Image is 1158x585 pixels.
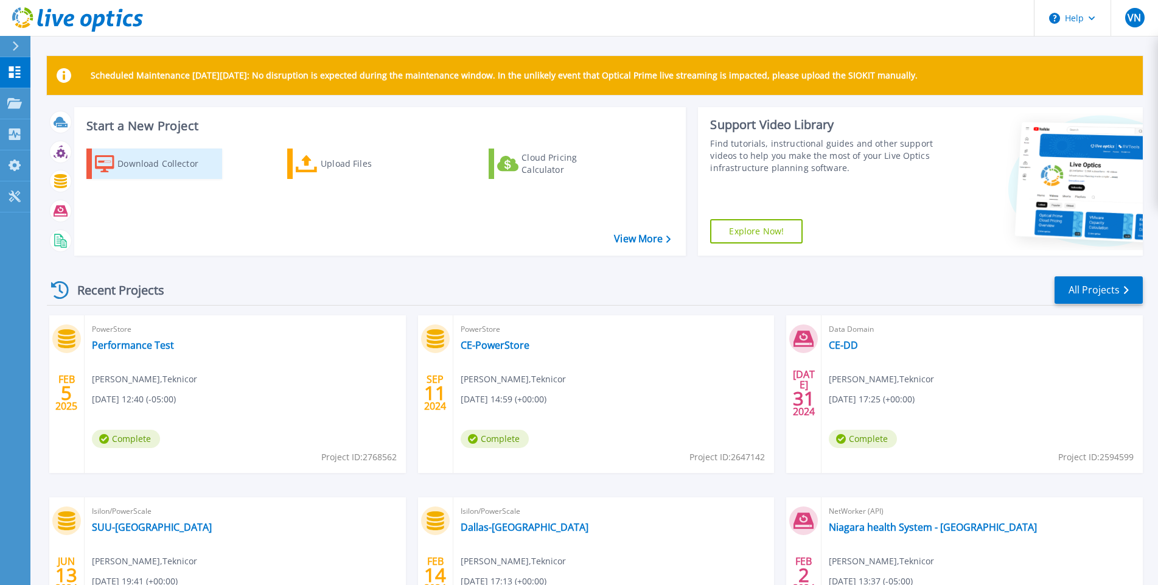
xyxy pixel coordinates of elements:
[829,323,1135,336] span: Data Domain
[461,323,767,336] span: PowerStore
[829,555,934,568] span: [PERSON_NAME] , Teknicor
[92,393,176,406] span: [DATE] 12:40 (-05:00)
[86,149,222,179] a: Download Collector
[489,149,624,179] a: Cloud Pricing Calculator
[792,371,815,415] div: [DATE] 2024
[92,323,399,336] span: PowerStore
[829,373,934,386] span: [PERSON_NAME] , Teknicor
[92,505,399,518] span: Isilon/PowerScale
[321,450,397,464] span: Project ID: 2768562
[461,505,767,518] span: Isilon/PowerScale
[829,339,858,351] a: CE-DD
[829,505,1135,518] span: NetWorker (API)
[461,521,588,533] a: Dallas-[GEOGRAPHIC_DATA]
[92,430,160,448] span: Complete
[1055,276,1143,304] a: All Projects
[798,570,809,580] span: 2
[61,388,72,398] span: 5
[461,555,566,568] span: [PERSON_NAME] , Teknicor
[86,119,671,133] h3: Start a New Project
[287,149,423,179] a: Upload Files
[321,152,418,176] div: Upload Files
[461,339,529,351] a: CE-PowerStore
[92,373,197,386] span: [PERSON_NAME] , Teknicor
[424,570,446,580] span: 14
[92,521,212,533] a: SUU-[GEOGRAPHIC_DATA]
[1128,13,1141,23] span: VN
[92,555,197,568] span: [PERSON_NAME] , Teknicor
[91,71,918,80] p: Scheduled Maintenance [DATE][DATE]: No disruption is expected during the maintenance window. In t...
[710,138,937,174] div: Find tutorials, instructional guides and other support videos to help you make the most of your L...
[55,371,78,415] div: FEB 2025
[55,570,77,580] span: 13
[829,430,897,448] span: Complete
[710,219,803,243] a: Explore Now!
[47,275,181,305] div: Recent Projects
[461,373,566,386] span: [PERSON_NAME] , Teknicor
[829,521,1037,533] a: Niagara health System - [GEOGRAPHIC_DATA]
[461,430,529,448] span: Complete
[117,152,215,176] div: Download Collector
[424,371,447,415] div: SEP 2024
[614,233,671,245] a: View More
[424,388,446,398] span: 11
[829,393,915,406] span: [DATE] 17:25 (+00:00)
[461,393,546,406] span: [DATE] 14:59 (+00:00)
[1058,450,1134,464] span: Project ID: 2594599
[521,152,619,176] div: Cloud Pricing Calculator
[689,450,765,464] span: Project ID: 2647142
[793,393,815,404] span: 31
[92,339,174,351] a: Performance Test
[710,117,937,133] div: Support Video Library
